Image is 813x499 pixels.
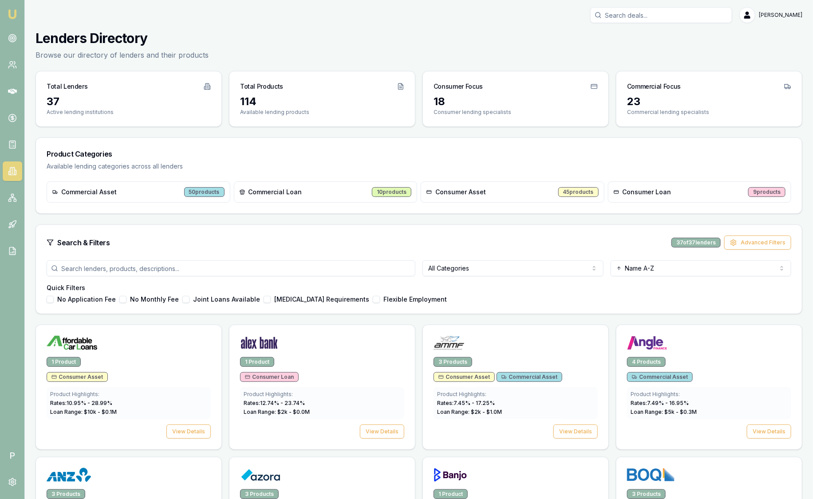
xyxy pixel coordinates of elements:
a: Angle Finance logo4 ProductsCommercial AssetProduct Highlights:Rates:7.49% - 16.95%Loan Range: $5... [616,325,802,450]
img: Azora logo [240,468,281,482]
p: Browse our directory of lenders and their products [36,50,209,60]
span: Consumer Loan [623,188,671,196]
span: Loan Range: $ 10 k - $ 0.1 M [50,409,117,415]
h1: Lenders Directory [36,30,209,46]
div: 9 products [748,187,785,197]
a: Affordable Car Loans logo1 ProductConsumer AssetProduct Highlights:Rates:10.95% - 28.99%Loan Rang... [36,325,222,450]
label: No Application Fee [57,296,116,303]
div: Product Highlights: [437,391,594,398]
h3: Consumer Focus [434,82,483,91]
button: View Details [553,424,598,439]
img: emu-icon-u.png [7,9,18,20]
h3: Total Products [240,82,283,91]
label: Joint Loans Available [193,296,260,303]
img: Angle Finance logo [627,336,667,350]
button: View Details [360,424,404,439]
span: Consumer Asset [438,373,490,381]
p: Available lending categories across all lenders [47,162,791,171]
label: Flexible Employment [383,296,447,303]
div: 37 [47,94,211,109]
div: 1 Product [47,357,81,367]
span: Commercial Asset [632,373,688,381]
img: ANZ logo [47,468,91,482]
img: Alex Bank logo [240,336,278,350]
h3: Commercial Focus [627,82,681,91]
span: Commercial Loan [249,188,302,196]
p: Consumer lending specialists [434,109,598,116]
div: 23 [627,94,791,109]
span: Consumer Asset [51,373,103,381]
h4: Quick Filters [47,283,791,292]
span: Consumer Loan [245,373,294,381]
button: Advanced Filters [724,236,791,250]
div: Product Highlights: [50,391,207,398]
span: Loan Range: $ 2 k - $ 0.0 M [244,409,310,415]
p: Available lending products [240,109,404,116]
span: Commercial Asset [501,373,557,381]
h3: Total Lenders [47,82,87,91]
div: 45 products [558,187,599,197]
img: Affordable Car Loans logo [47,336,97,350]
a: Alex Bank logo1 ProductConsumer LoanProduct Highlights:Rates:12.74% - 23.74%Loan Range: $2k - $0.... [229,325,415,450]
span: Consumer Asset [435,188,486,196]
div: 50 products [184,187,225,197]
span: Rates: 7.49 % - 16.95 % [631,400,689,406]
span: Rates: 7.45 % - 17.25 % [437,400,495,406]
div: Product Highlights: [244,391,401,398]
button: View Details [166,424,211,439]
div: 114 [240,94,404,109]
a: AMMF logo3 ProductsConsumer AssetCommercial AssetProduct Highlights:Rates:7.45% - 17.25%Loan Rang... [422,325,609,450]
div: 1 Product [240,357,274,367]
span: [PERSON_NAME] [759,12,802,19]
span: P [3,446,22,465]
div: 1 Product [434,489,468,499]
input: Search deals [590,7,732,23]
img: Banjo logo [434,468,467,482]
input: Search lenders, products, descriptions... [47,260,415,276]
span: Commercial Asset [61,188,117,196]
div: Product Highlights: [631,391,788,398]
div: 3 Products [240,489,279,499]
h3: Search & Filters [57,237,110,248]
div: 10 products [372,187,411,197]
p: Commercial lending specialists [627,109,791,116]
div: 3 Products [627,489,666,499]
span: Rates: 10.95 % - 28.99 % [50,400,112,406]
img: AMMF logo [434,336,464,350]
div: 4 Products [627,357,666,367]
p: Active lending institutions [47,109,211,116]
div: 37 of 37 lenders [671,238,721,248]
span: Rates: 12.74 % - 23.74 % [244,400,305,406]
h3: Product Categories [47,149,791,159]
img: BOQ Finance logo [627,468,675,482]
span: Loan Range: $ 2 k - $ 1.0 M [437,409,502,415]
div: 3 Products [47,489,85,499]
label: No Monthly Fee [130,296,179,303]
div: 18 [434,94,598,109]
button: View Details [747,424,791,439]
span: Loan Range: $ 5 k - $ 0.3 M [631,409,697,415]
label: [MEDICAL_DATA] Requirements [274,296,369,303]
div: 3 Products [434,357,472,367]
